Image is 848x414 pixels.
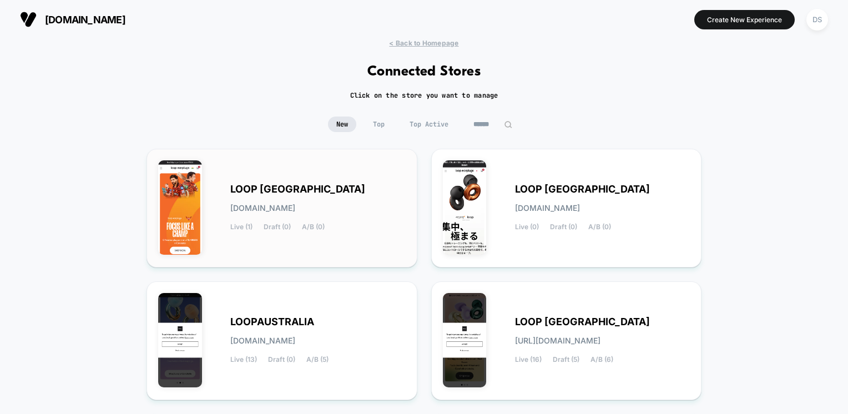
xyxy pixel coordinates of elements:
span: Draft (5) [553,356,579,363]
span: LOOP [GEOGRAPHIC_DATA] [230,185,365,193]
span: [DOMAIN_NAME] [515,204,580,212]
span: Draft (0) [268,356,295,363]
span: New [328,117,356,132]
img: LOOP_UNITED_STATES [443,293,487,387]
span: [DOMAIN_NAME] [45,14,125,26]
span: Live (16) [515,356,542,363]
div: DS [806,9,828,31]
span: LOOP [GEOGRAPHIC_DATA] [515,318,650,326]
img: LOOPAUSTRALIA [158,293,202,387]
span: Live (1) [230,223,253,231]
span: Draft (0) [550,223,577,231]
h1: Connected Stores [367,64,481,80]
span: Top Active [401,117,457,132]
span: A/B (5) [306,356,329,363]
h2: Click on the store you want to manage [350,91,498,100]
span: A/B (0) [588,223,611,231]
img: edit [504,120,512,129]
span: < Back to Homepage [389,39,458,47]
img: LOOP_INDIA [158,160,202,255]
span: [DOMAIN_NAME] [230,337,295,345]
span: LOOPAUSTRALIA [230,318,314,326]
img: LOOP_JAPAN [443,160,487,255]
span: Live (0) [515,223,539,231]
img: Visually logo [20,11,37,28]
button: DS [803,8,831,31]
span: LOOP [GEOGRAPHIC_DATA] [515,185,650,193]
button: Create New Experience [694,10,795,29]
button: [DOMAIN_NAME] [17,11,129,28]
span: A/B (0) [302,223,325,231]
span: [DOMAIN_NAME] [230,204,295,212]
span: [URL][DOMAIN_NAME] [515,337,600,345]
span: Live (13) [230,356,257,363]
span: Draft (0) [264,223,291,231]
span: A/B (6) [590,356,613,363]
span: Top [365,117,393,132]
